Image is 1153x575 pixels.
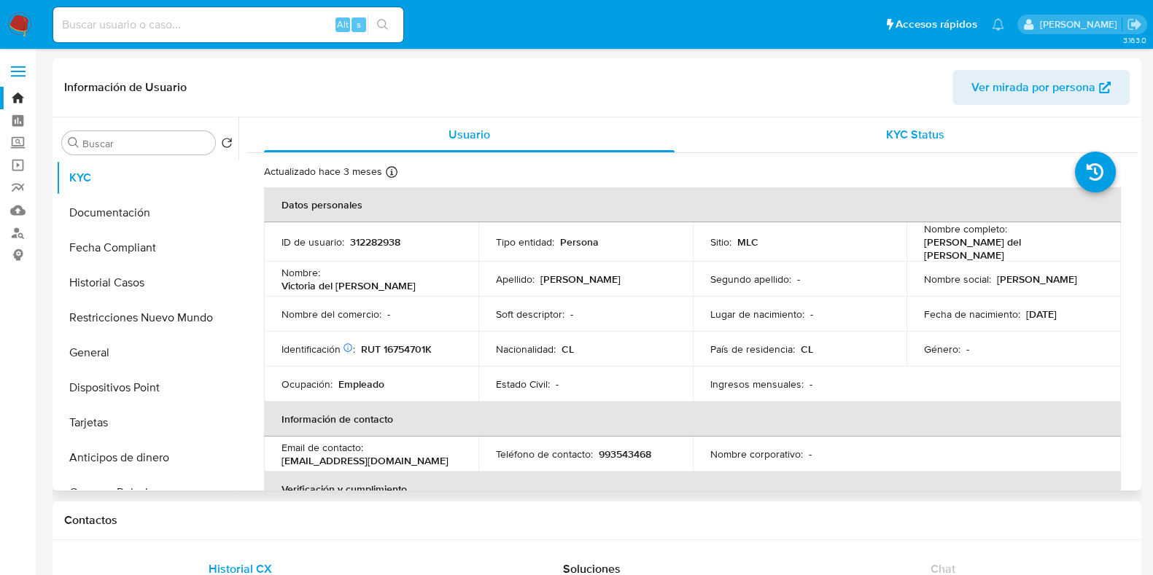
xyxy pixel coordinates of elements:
[56,265,238,300] button: Historial Casos
[710,235,731,249] p: Sitio :
[737,235,758,249] p: MLC
[971,70,1095,105] span: Ver mirada por persona
[556,378,559,391] p: -
[56,405,238,440] button: Tarjetas
[710,447,803,461] p: Nombre corporativo :
[56,160,238,195] button: KYC
[896,17,977,32] span: Accesos rápidos
[966,343,969,356] p: -
[809,447,812,461] p: -
[801,343,813,356] p: CL
[56,475,238,510] button: Cruces y Relaciones
[221,137,233,153] button: Volver al orden por defecto
[599,447,651,461] p: 993543468
[496,343,556,356] p: Nacionalidad :
[282,266,320,279] p: Nombre :
[350,235,400,249] p: 312282938
[282,235,344,249] p: ID de usuario :
[540,273,621,286] p: [PERSON_NAME]
[570,308,573,321] p: -
[387,308,390,321] p: -
[1026,308,1057,321] p: [DATE]
[264,402,1121,437] th: Información de contacto
[56,300,238,335] button: Restricciones Nuevo Mundo
[264,472,1121,506] th: Verificación y cumplimiento
[886,126,944,143] span: KYC Status
[997,273,1077,286] p: [PERSON_NAME]
[264,165,382,179] p: Actualizado hace 3 meses
[496,378,550,391] p: Estado Civil :
[449,126,490,143] span: Usuario
[282,454,449,467] p: [EMAIL_ADDRESS][DOMAIN_NAME]
[56,195,238,230] button: Documentación
[82,137,209,150] input: Buscar
[710,378,804,391] p: Ingresos mensuales :
[338,378,384,391] p: Empleado
[56,370,238,405] button: Dispositivos Point
[282,378,333,391] p: Ocupación :
[496,235,554,249] p: Tipo entidad :
[264,187,1121,222] th: Datos personales
[368,15,397,35] button: search-icon
[710,273,791,286] p: Segundo apellido :
[924,308,1020,321] p: Fecha de nacimiento :
[68,137,79,149] button: Buscar
[1039,17,1122,31] p: camilafernanda.paredessaldano@mercadolibre.cl
[496,447,593,461] p: Teléfono de contacto :
[710,343,795,356] p: País de residencia :
[810,308,813,321] p: -
[924,343,960,356] p: Género :
[56,230,238,265] button: Fecha Compliant
[357,17,361,31] span: s
[56,335,238,370] button: General
[562,343,574,356] p: CL
[282,343,355,356] p: Identificación :
[924,235,1098,262] p: [PERSON_NAME] del [PERSON_NAME]
[496,308,564,321] p: Soft descriptor :
[282,279,416,292] p: Victoria del [PERSON_NAME]
[282,441,363,454] p: Email de contacto :
[810,378,812,391] p: -
[1127,17,1142,32] a: Salir
[53,15,403,34] input: Buscar usuario o caso...
[64,80,187,95] h1: Información de Usuario
[924,222,1007,235] p: Nombre completo :
[56,440,238,475] button: Anticipos de dinero
[64,513,1130,528] h1: Contactos
[710,308,804,321] p: Lugar de nacimiento :
[797,273,800,286] p: -
[952,70,1130,105] button: Ver mirada por persona
[496,273,535,286] p: Apellido :
[337,17,349,31] span: Alt
[282,308,381,321] p: Nombre del comercio :
[560,235,599,249] p: Persona
[992,18,1004,31] a: Notificaciones
[361,343,432,356] p: RUT 16754701K
[924,273,991,286] p: Nombre social :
